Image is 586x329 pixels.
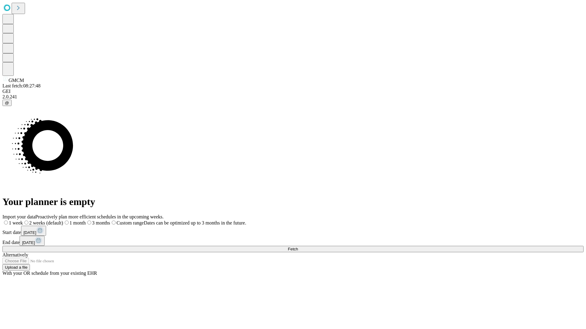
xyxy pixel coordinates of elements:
[5,101,9,105] span: @
[2,264,30,271] button: Upload a file
[2,236,584,246] div: End date
[92,220,110,225] span: 3 months
[2,94,584,100] div: 2.0.241
[2,89,584,94] div: GEI
[2,83,41,88] span: Last fetch: 08:27:48
[112,221,116,225] input: Custom rangeDates can be optimized up to 3 months in the future.
[24,230,36,235] span: [DATE]
[2,226,584,236] div: Start date
[35,214,164,219] span: Proactively plan more efficient schedules in the upcoming weeks.
[2,100,12,106] button: @
[24,221,28,225] input: 2 weeks (default)
[2,246,584,252] button: Fetch
[2,196,584,207] h1: Your planner is empty
[144,220,246,225] span: Dates can be optimized up to 3 months in the future.
[70,220,86,225] span: 1 month
[9,220,23,225] span: 1 week
[9,78,24,83] span: GMCM
[21,226,46,236] button: [DATE]
[2,214,35,219] span: Import your data
[117,220,144,225] span: Custom range
[65,221,69,225] input: 1 month
[2,271,97,276] span: With your OR schedule from your existing EHR
[22,240,35,245] span: [DATE]
[20,236,45,246] button: [DATE]
[288,247,298,251] span: Fetch
[2,252,28,257] span: Alternatively
[29,220,63,225] span: 2 weeks (default)
[87,221,91,225] input: 3 months
[4,221,8,225] input: 1 week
